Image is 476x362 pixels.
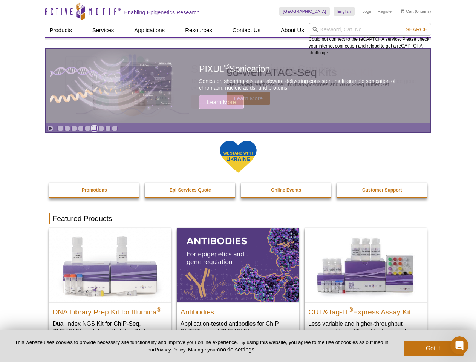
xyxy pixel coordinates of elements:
img: We Stand With Ukraine [219,140,257,173]
a: Go to slide 5 [85,126,90,131]
input: Keyword, Cat. No. [309,23,431,36]
img: All Antibodies [177,228,299,302]
strong: Customer Support [362,187,402,193]
div: Could not connect to the reCAPTCHA service. Please check your internet connection and reload to g... [309,23,431,56]
h2: Enabling Epigenetics Research [124,9,200,16]
h2: Antibodies [181,305,295,316]
a: All Antibodies Antibodies Application-tested antibodies for ChIP, CUT&Tag, and CUT&RUN. [177,228,299,342]
a: Go to slide 9 [112,126,118,131]
a: CUT&Tag-IT® Express Assay Kit CUT&Tag-IT®Express Assay Kit Less variable and higher-throughput ge... [305,228,427,342]
img: PIXUL sonication [50,48,174,124]
a: Customer Support [337,183,428,197]
a: Toggle autoplay [47,126,53,131]
button: Got it! [404,341,464,356]
img: DNA Library Prep Kit for Illumina [49,228,171,302]
li: | [375,7,376,16]
a: PIXUL sonication PIXUL®Sonication Sonicator, shearing kits and labware delivering consistent mult... [46,49,430,123]
a: Register [378,9,393,14]
img: CUT&Tag-IT® Express Assay Kit [305,228,427,302]
a: English [334,7,355,16]
a: Products [45,23,77,37]
a: Resources [181,23,217,37]
button: Search [403,26,430,33]
span: Search [406,26,427,32]
p: This website uses cookies to provide necessary site functionality and improve your online experie... [12,339,391,353]
a: Cart [401,9,414,14]
a: Services [88,23,119,37]
strong: Promotions [82,187,107,193]
a: Go to slide 3 [71,126,77,131]
a: About Us [276,23,309,37]
a: Go to slide 1 [58,126,63,131]
article: PIXUL Sonication [46,49,430,123]
a: Applications [130,23,169,37]
p: Sonicator, shearing kits and labware delivering consistent multi-sample sonication of chromatin, ... [199,78,413,91]
a: DNA Library Prep Kit for Illumina DNA Library Prep Kit for Illumina® Dual Index NGS Kit for ChIP-... [49,228,171,350]
button: cookie settings [217,346,254,353]
a: [GEOGRAPHIC_DATA] [279,7,330,16]
sup: ® [224,63,230,71]
span: Learn More [199,95,244,109]
h2: Featured Products [49,213,427,224]
a: Epi-Services Quote [145,183,236,197]
a: Go to slide 8 [105,126,111,131]
a: Promotions [49,183,140,197]
a: Go to slide 4 [78,126,84,131]
strong: Online Events [271,187,301,193]
sup: ® [157,306,161,313]
p: Less variable and higher-throughput genome-wide profiling of histone marks​. [308,320,423,335]
h2: DNA Library Prep Kit for Illumina [53,305,167,316]
a: Privacy Policy [155,347,185,353]
sup: ® [349,306,353,313]
a: Go to slide 7 [98,126,104,131]
a: Go to slide 2 [64,126,70,131]
li: (0 items) [401,7,431,16]
span: PIXUL Sonication [199,64,270,74]
p: Application-tested antibodies for ChIP, CUT&Tag, and CUT&RUN. [181,320,295,335]
a: Login [362,9,372,14]
p: Dual Index NGS Kit for ChIP-Seq, CUT&RUN, and ds methylated DNA assays. [53,320,167,343]
h2: CUT&Tag-IT Express Assay Kit [308,305,423,316]
strong: Epi-Services Quote [170,187,211,193]
img: Your Cart [401,9,404,13]
a: Online Events [241,183,332,197]
a: Contact Us [228,23,265,37]
a: Go to slide 6 [92,126,97,131]
iframe: Intercom live chat [450,336,468,354]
